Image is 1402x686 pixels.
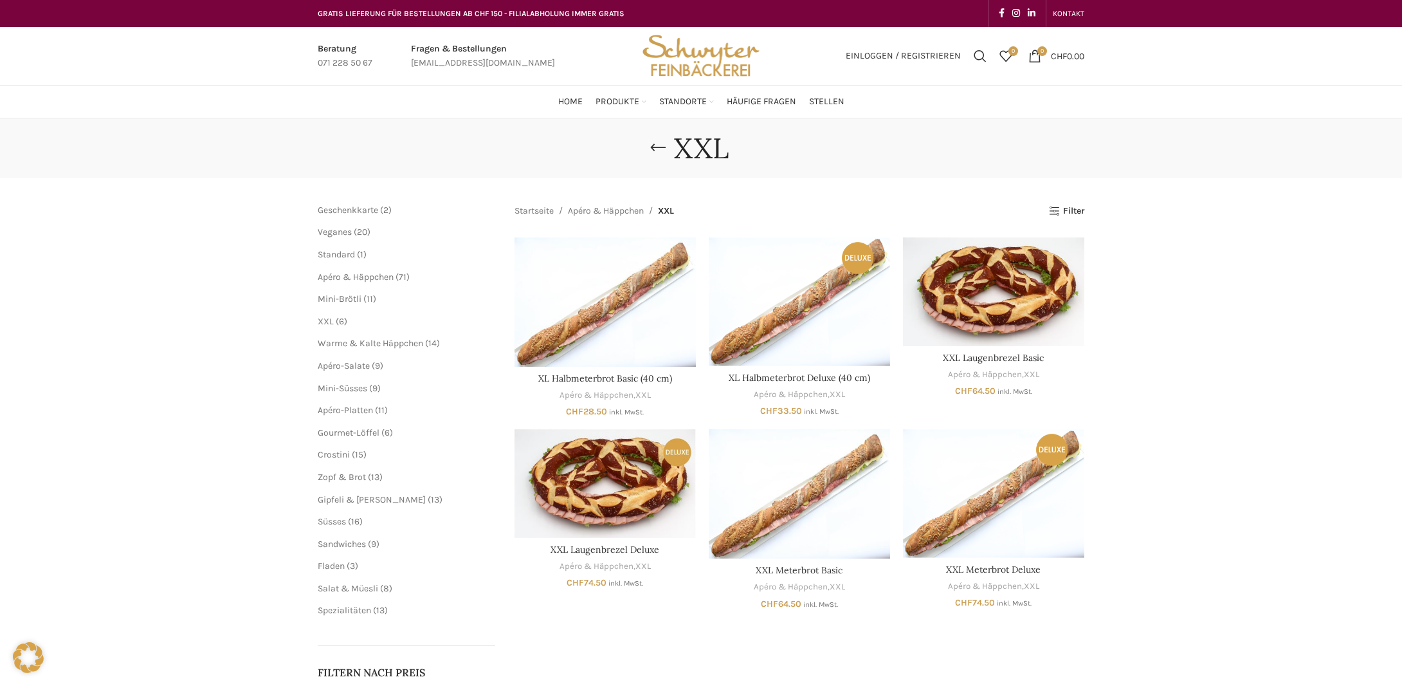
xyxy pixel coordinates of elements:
[399,272,406,283] span: 71
[729,372,870,384] a: XL Halbmeterbrot Deluxe (40 cm)
[955,385,996,396] bdi: 64.50
[1051,50,1067,61] span: CHF
[514,389,696,402] div: ,
[903,580,1084,593] div: ,
[635,561,651,573] a: XXL
[318,205,378,216] span: Geschenkkarte
[318,42,372,71] a: Infobox link
[355,449,363,460] span: 15
[946,564,1041,575] a: XXL Meterbrot Deluxe
[754,581,828,593] a: Apéro & Häppchen
[318,561,345,571] span: Fladen
[948,580,1022,593] a: Apéro & Häppchen
[567,577,584,588] span: CHF
[385,427,390,438] span: 6
[609,408,644,416] small: inkl. MwSt.
[350,561,355,571] span: 3
[318,383,367,394] span: Mini-Süsses
[760,405,802,416] bdi: 33.50
[566,406,607,417] bdi: 28.50
[709,237,890,366] a: XL Halbmeterbrot Deluxe (40 cm)
[318,494,426,505] a: Gipfeli & [PERSON_NAME]
[558,89,583,115] a: Home
[993,43,1019,69] a: 0
[551,544,659,555] a: XXL Laugenbrezel Deluxe
[756,564,842,576] a: XXL Meterbrot Basic
[846,51,961,60] span: Einloggen / Registrieren
[596,96,639,108] span: Produkte
[318,405,373,416] a: Apéro-Platten
[318,449,350,460] span: Crostini
[638,50,764,60] a: Site logo
[514,561,696,573] div: ,
[568,204,644,218] a: Apéro & Häppchen
[903,429,1084,557] a: XXL Meterbrot Deluxe
[383,583,389,594] span: 8
[558,96,583,108] span: Home
[318,272,394,283] a: Apéro & Häppchen
[830,581,845,593] a: XXL
[659,96,707,108] span: Standorte
[903,369,1084,381] div: ,
[709,429,890,559] a: XXL Meterbrot Basic
[339,316,344,327] span: 6
[642,135,674,161] a: Go back
[596,89,646,115] a: Produkte
[943,352,1044,364] a: XXL Laugenbrezel Basic
[351,516,360,527] span: 16
[376,605,385,616] span: 13
[318,360,370,371] span: Apéro-Salate
[318,316,334,327] a: XXL
[514,204,554,218] a: Startseite
[659,89,714,115] a: Standorte
[372,383,378,394] span: 9
[809,89,844,115] a: Stellen
[360,249,363,260] span: 1
[635,389,651,402] a: XXL
[560,389,633,402] a: Apéro & Häppchen
[1046,1,1091,26] div: Secondary navigation
[318,249,355,260] a: Standard
[761,598,778,609] span: CHF
[318,539,366,550] a: Sandwiches
[318,293,361,304] a: Mini-Brötli
[967,43,993,69] a: Suchen
[318,516,346,527] span: Süsses
[1051,50,1084,61] bdi: 0.00
[608,579,643,588] small: inkl. MwSt.
[1024,369,1039,381] a: XXL
[514,429,696,538] a: XXL Laugenbrezel Deluxe
[1024,5,1039,23] a: Linkedin social link
[318,472,366,483] a: Zopf & Brot
[830,389,845,401] a: XXL
[809,96,844,108] span: Stellen
[367,293,373,304] span: 11
[804,407,839,416] small: inkl. MwSt.
[431,494,439,505] span: 13
[948,369,1022,381] a: Apéro & Häppchen
[357,227,367,237] span: 20
[411,42,555,71] a: Infobox link
[514,204,674,218] nav: Breadcrumb
[997,599,1032,607] small: inkl. MwSt.
[754,389,828,401] a: Apéro & Häppchen
[318,665,495,680] h5: Filtern nach Preis
[1008,46,1018,56] span: 0
[514,237,696,367] a: XL Halbmeterbrot Basic (40 cm)
[997,387,1032,396] small: inkl. MwSt.
[560,561,633,573] a: Apéro & Häppchen
[318,583,378,594] a: Salat & Müesli
[538,373,672,384] a: XL Halbmeterbrot Basic (40 cm)
[318,338,423,349] a: Warme & Kalte Häppchen
[1053,1,1084,26] a: KONTAKT
[375,360,380,371] span: 9
[727,96,796,108] span: Häufige Fragen
[318,605,371,616] a: Spezialitäten
[955,597,972,608] span: CHF
[371,539,376,550] span: 9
